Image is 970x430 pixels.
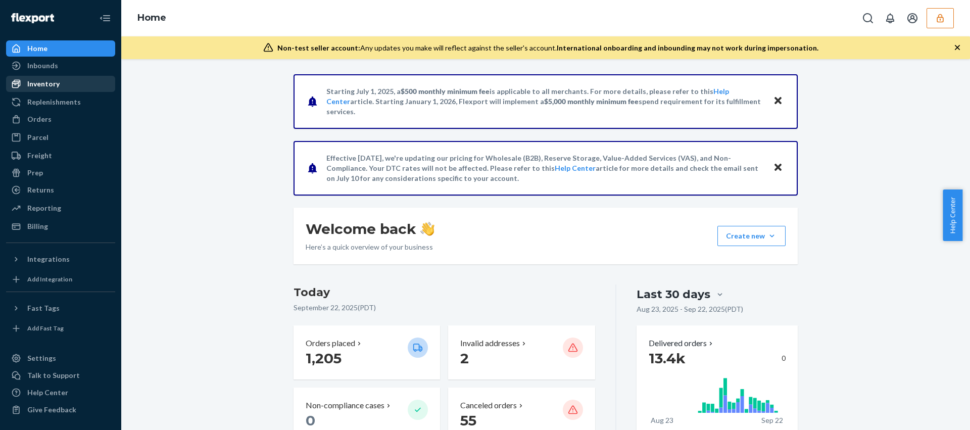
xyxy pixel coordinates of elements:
button: Open account menu [902,8,923,28]
span: 1,205 [306,350,342,367]
div: Last 30 days [637,286,710,302]
a: Billing [6,218,115,234]
h3: Today [294,284,595,301]
a: Settings [6,350,115,366]
div: Orders [27,114,52,124]
button: Invalid addresses 2 [448,325,595,379]
div: Billing [27,221,48,231]
button: Integrations [6,251,115,267]
button: Give Feedback [6,402,115,418]
a: Orders [6,111,115,127]
span: 55 [460,412,476,429]
button: Help Center [943,189,962,241]
button: Close Navigation [95,8,115,28]
img: hand-wave emoji [420,222,434,236]
span: International onboarding and inbounding may not work during impersonation. [557,43,818,52]
a: Prep [6,165,115,181]
button: Fast Tags [6,300,115,316]
p: Sep 22 [761,415,783,425]
a: Talk to Support [6,367,115,384]
a: Help Center [555,164,596,172]
span: 13.4k [649,350,686,367]
div: Replenishments [27,97,81,107]
a: Inbounds [6,58,115,74]
div: Home [27,43,47,54]
div: Integrations [27,254,70,264]
a: Freight [6,148,115,164]
p: Non-compliance cases [306,400,384,411]
div: Any updates you make will reflect against the seller's account. [277,43,818,53]
div: Freight [27,151,52,161]
div: Returns [27,185,54,195]
span: $5,000 monthly minimum fee [544,97,639,106]
div: Talk to Support [27,370,80,380]
div: Inventory [27,79,60,89]
span: 2 [460,350,469,367]
p: Here’s a quick overview of your business [306,242,434,252]
p: Aug 23, 2025 - Sep 22, 2025 ( PDT ) [637,304,743,314]
a: Parcel [6,129,115,146]
div: 0 [649,349,786,367]
div: Give Feedback [27,405,76,415]
div: Prep [27,168,43,178]
a: Replenishments [6,94,115,110]
button: Open Search Box [858,8,878,28]
button: Close [771,161,785,175]
h1: Welcome back [306,220,434,238]
button: Open notifications [880,8,900,28]
button: Create new [717,226,786,246]
span: Non-test seller account: [277,43,360,52]
p: Invalid addresses [460,338,520,349]
a: Inventory [6,76,115,92]
div: Parcel [27,132,48,142]
a: Returns [6,182,115,198]
span: $500 monthly minimum fee [401,87,490,95]
div: Add Fast Tag [27,324,64,332]
div: Reporting [27,203,61,213]
div: Help Center [27,388,68,398]
a: Help Center [6,385,115,401]
button: Delivered orders [649,338,715,349]
img: Flexport logo [11,13,54,23]
p: September 22, 2025 ( PDT ) [294,303,595,313]
ol: breadcrumbs [129,4,174,33]
a: Add Fast Tag [6,320,115,337]
button: Close [771,94,785,109]
a: Reporting [6,200,115,216]
p: Starting July 1, 2025, a is applicable to all merchants. For more details, please refer to this a... [326,86,763,117]
a: Home [137,12,166,23]
a: Add Integration [6,271,115,288]
a: Home [6,40,115,57]
div: Add Integration [27,275,72,283]
p: Aug 23 [651,415,673,425]
span: 0 [306,412,315,429]
p: Effective [DATE], we're updating our pricing for Wholesale (B2B), Reserve Storage, Value-Added Se... [326,153,763,183]
p: Orders placed [306,338,355,349]
div: Settings [27,353,56,363]
div: Inbounds [27,61,58,71]
p: Canceled orders [460,400,517,411]
button: Orders placed 1,205 [294,325,440,379]
div: Fast Tags [27,303,60,313]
